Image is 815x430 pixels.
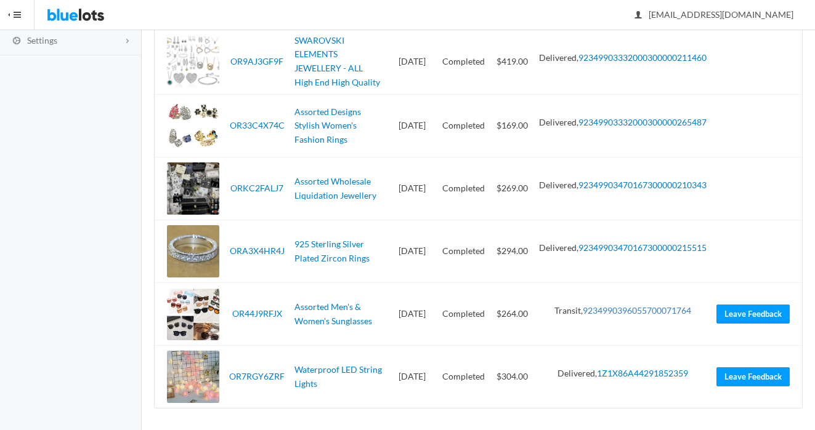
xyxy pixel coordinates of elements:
[490,220,534,283] td: $294.00
[539,241,707,255] li: Delivered,
[294,239,370,263] a: 925 Sterling Silver Plated Zircon Rings
[294,35,380,87] a: SWAROVSKI ELEMENTS JEWELLERY - ALL High End High Quality
[437,346,490,408] td: Completed
[230,120,285,130] a: OR33C4X74C
[232,308,282,319] a: OR44J9RFJX
[716,305,790,324] a: Leave Feedback
[230,245,285,256] a: ORA3X4HR4J
[583,305,691,316] a: 9234990396055700071764
[437,283,490,346] td: Completed
[387,220,437,283] td: [DATE]
[635,9,793,20] span: [EMAIL_ADDRESS][DOMAIN_NAME]
[387,95,437,157] td: [DATE]
[490,157,534,220] td: $269.00
[490,28,534,95] td: $419.00
[230,183,283,193] a: ORKC2FALJ7
[27,35,57,46] span: Settings
[578,180,707,190] a: 92349903470167300000210343
[490,95,534,157] td: $169.00
[437,220,490,283] td: Completed
[294,364,382,389] a: Waterproof LED String Lights
[490,283,534,346] td: $264.00
[387,28,437,95] td: [DATE]
[716,367,790,386] a: Leave Feedback
[294,301,372,326] a: Assorted Men's & Women's Sunglasses
[294,106,361,145] a: Assorted Designs Stylish Women's Fashion Rings
[632,10,644,22] ion-icon: person
[578,52,707,63] a: 92349903332000300000211460
[294,176,376,201] a: Assorted Wholesale Liquidation Jewellery
[539,304,707,318] li: Transit,
[578,242,707,253] a: 92349903470167300000215515
[539,178,707,193] li: Delivered,
[539,51,707,65] li: Delivered,
[578,117,707,127] a: 92349903332000300000265487
[437,157,490,220] td: Completed
[10,36,23,47] ion-icon: cog
[387,283,437,346] td: [DATE]
[387,346,437,408] td: [DATE]
[539,367,707,381] li: Delivered,
[229,371,285,381] a: OR7RGY6ZRF
[597,368,688,378] a: 1Z1X86A44291852359
[387,157,437,220] td: [DATE]
[437,28,490,95] td: Completed
[230,56,283,66] a: OR9AJ3GF9F
[437,95,490,157] td: Completed
[539,116,707,130] li: Delivered,
[490,346,534,408] td: $304.00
